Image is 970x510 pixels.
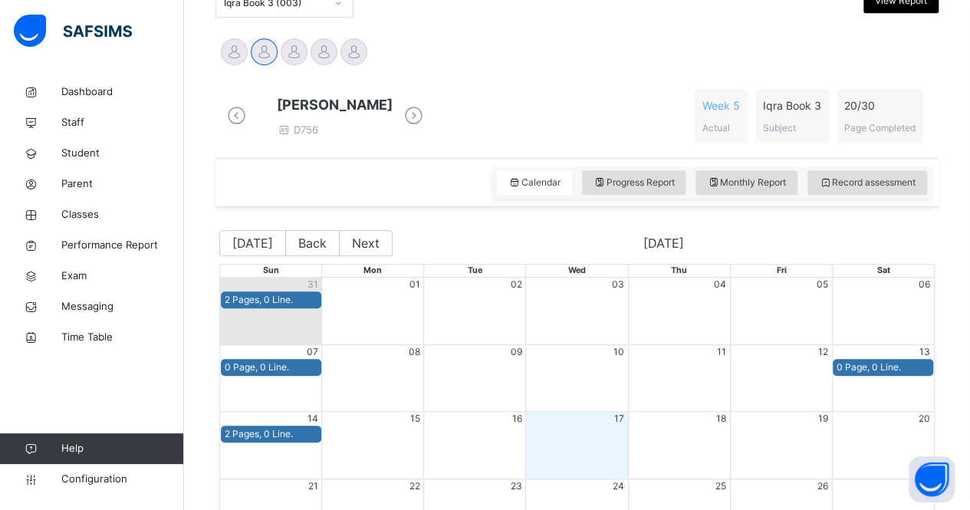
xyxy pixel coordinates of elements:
button: 03 [612,278,624,291]
button: Back [285,230,340,256]
span: Progress Report [594,176,675,189]
button: 08 [409,345,420,359]
span: Mon [363,265,382,275]
button: 12 [818,345,828,359]
div: 2 Pages, 0 Line. [225,427,317,441]
button: Open asap [909,456,955,502]
button: 16 [512,412,522,426]
button: Next [339,230,393,256]
button: 10 [613,345,624,359]
button: 22 [409,479,420,493]
img: safsims [14,15,132,47]
button: 20 [919,412,930,426]
span: 20 / 30 [844,97,916,114]
button: 19 [818,412,828,426]
span: Sat [876,265,889,275]
span: Classes [61,207,184,222]
span: Sun [263,265,279,275]
button: 24 [613,479,624,493]
button: 14 [307,412,318,426]
span: [DATE] [393,234,935,252]
button: 01 [409,278,420,291]
button: 04 [714,278,726,291]
button: 26 [817,479,828,493]
button: 13 [919,345,930,359]
button: 02 [511,278,522,291]
span: Calendar [508,176,561,189]
span: Subject [763,122,796,133]
span: Configuration [61,472,183,487]
button: 31 [307,278,318,291]
button: 07 [307,345,318,359]
span: Student [61,146,184,161]
span: Wed [568,265,586,275]
button: 23 [511,479,522,493]
div: 2 Pages, 0 Line. [225,293,317,307]
button: 25 [715,479,726,493]
span: Page Completed [844,122,916,133]
span: Time Table [61,330,184,345]
button: [DATE] [219,230,286,256]
span: [PERSON_NAME] [277,94,393,115]
span: Help [61,441,183,456]
span: Week 5 [702,97,740,114]
span: Exam [61,268,184,284]
span: Parent [61,176,184,192]
button: 21 [308,479,318,493]
div: 0 Page, 0 Line. [837,360,929,374]
div: 0 Page, 0 Line. [225,360,317,374]
button: 11 [717,345,726,359]
button: 18 [716,412,726,426]
span: Iqra Book 3 [763,97,821,114]
span: Fri [776,265,786,275]
button: 09 [511,345,522,359]
span: Performance Report [61,238,184,253]
span: Dashboard [61,84,184,100]
span: Staff [61,115,184,130]
span: Actual [702,122,730,133]
button: 15 [410,412,420,426]
span: Thu [671,265,687,275]
span: Messaging [61,299,184,314]
button: 06 [919,278,930,291]
button: 05 [817,278,828,291]
button: 17 [614,412,624,426]
span: Tue [468,265,482,275]
span: Record assessment [819,176,916,189]
span: Monthly Report [707,176,786,189]
span: D756 [277,123,318,136]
